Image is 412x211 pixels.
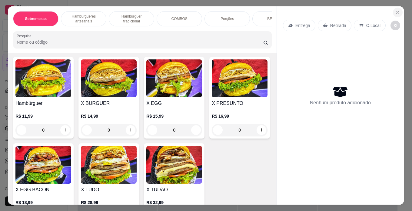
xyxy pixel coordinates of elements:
h4: X PRESUNTO [212,100,267,107]
p: R$ 32,99 [146,199,202,206]
p: Hambúrgueres artesanais [66,14,101,24]
button: increase-product-quantity [60,125,70,135]
button: decrease-product-quantity [82,125,92,135]
img: product-image [146,146,202,184]
h4: X TUDÃO [146,186,202,193]
p: R$ 16,99 [212,113,267,119]
h4: Hambúrguer [15,100,71,107]
h4: X EGG BACON [15,186,71,193]
button: decrease-product-quantity [17,125,26,135]
button: increase-product-quantity [126,125,135,135]
p: Porções [221,16,234,21]
label: Pesquisa [17,33,34,39]
button: increase-product-quantity [257,125,266,135]
img: product-image [146,59,202,97]
button: increase-product-quantity [191,125,201,135]
p: C.Local [366,22,380,28]
p: BEBIDAS [267,16,283,21]
img: product-image [81,59,137,97]
p: R$ 11,99 [15,113,71,119]
button: decrease-product-quantity [390,21,400,30]
button: decrease-product-quantity [148,125,157,135]
img: product-image [15,59,71,97]
p: R$ 28,99 [81,199,137,206]
input: Pesquisa [17,39,263,45]
p: R$ 18,99 [15,199,71,206]
h4: X EGG [146,100,202,107]
p: Sobremesas [25,16,47,21]
p: R$ 15,99 [146,113,202,119]
p: Nenhum produto adicionado [310,99,371,106]
h4: X TUDO [81,186,137,193]
h4: X BURGUER [81,100,137,107]
p: Retirada [330,22,346,28]
button: Close [393,8,403,17]
p: Entrega [295,22,310,28]
p: COMBOS [171,16,188,21]
img: product-image [15,146,71,184]
p: Hambúrguer tradicional [114,14,149,24]
img: product-image [212,59,267,97]
button: decrease-product-quantity [213,125,223,135]
p: R$ 14,99 [81,113,137,119]
img: product-image [81,146,137,184]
